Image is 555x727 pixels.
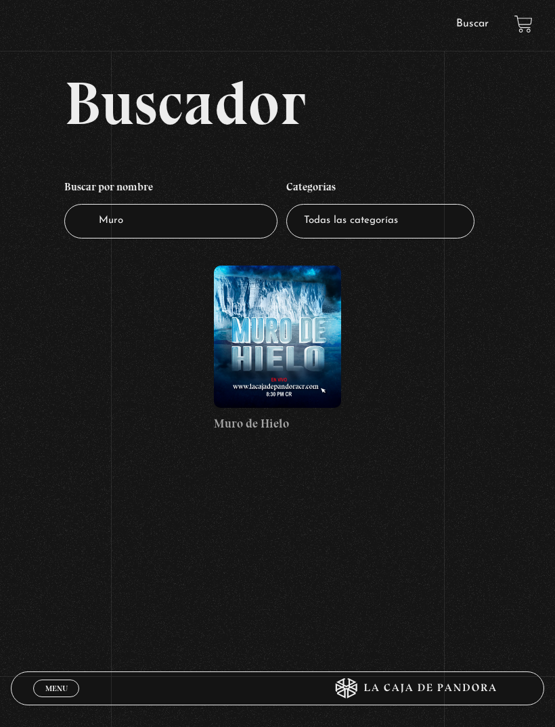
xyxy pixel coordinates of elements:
h4: Categorías [286,174,474,204]
h2: Buscador [64,72,544,133]
a: Muro de Hielo [214,266,342,433]
h4: Muro de Hielo [214,415,342,433]
h4: Buscar por nombre [64,174,277,204]
a: Buscar [456,18,489,29]
a: View your shopping cart [514,15,533,33]
span: Cerrar [41,696,72,705]
span: Menu [45,684,68,692]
